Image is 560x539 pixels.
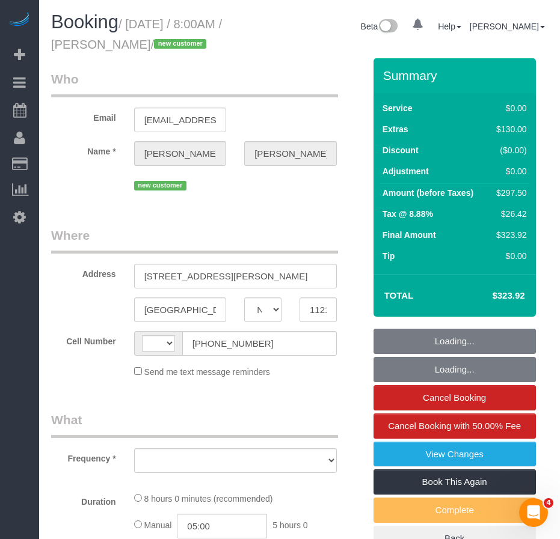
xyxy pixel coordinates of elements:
[144,367,270,377] span: Send me text message reminders
[470,22,545,31] a: [PERSON_NAME]
[374,413,536,439] a: Cancel Booking with 50.00% Fee
[134,108,227,132] input: Email
[383,229,436,241] label: Final Amount
[491,144,526,156] div: ($0.00)
[151,38,211,51] span: /
[491,165,526,177] div: $0.00
[383,208,433,220] label: Tax @ 8.88%
[134,297,227,322] input: City
[383,123,408,135] label: Extras
[383,165,429,177] label: Adjustment
[491,102,526,114] div: $0.00
[383,69,530,82] h3: Summary
[378,19,398,35] img: New interface
[383,144,419,156] label: Discount
[491,208,526,220] div: $26.42
[383,250,395,262] label: Tip
[182,331,337,356] input: Cell Number
[438,22,461,31] a: Help
[51,70,338,97] legend: Who
[51,227,338,254] legend: Where
[42,264,125,280] label: Address
[144,494,273,504] span: 8 hours 0 minutes (recommended)
[300,297,337,322] input: Zip Code
[491,229,526,241] div: $323.92
[456,291,525,301] h4: $323.92
[374,385,536,410] a: Cancel Booking
[374,469,536,495] a: Book This Again
[42,448,125,464] label: Frequency *
[244,141,337,166] input: Last Name
[491,250,526,262] div: $0.00
[544,498,553,508] span: 4
[42,108,125,124] label: Email
[144,520,172,530] span: Manual
[491,187,526,199] div: $297.50
[383,187,473,199] label: Amount (before Taxes)
[519,498,548,527] iframe: Intercom live chat
[51,17,222,51] small: / [DATE] / 8:00AM / [PERSON_NAME]
[374,442,536,467] a: View Changes
[134,181,186,190] span: new customer
[384,290,414,300] strong: Total
[42,492,125,508] label: Duration
[7,12,31,29] img: Automaid Logo
[361,22,398,31] a: Beta
[388,421,521,431] span: Cancel Booking with 50.00% Fee
[134,141,227,166] input: First Name
[42,331,125,347] label: Cell Number
[154,39,206,49] span: new customer
[42,141,125,157] label: Name *
[491,123,526,135] div: $130.00
[51,11,118,32] span: Booking
[383,102,413,114] label: Service
[51,411,338,438] legend: What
